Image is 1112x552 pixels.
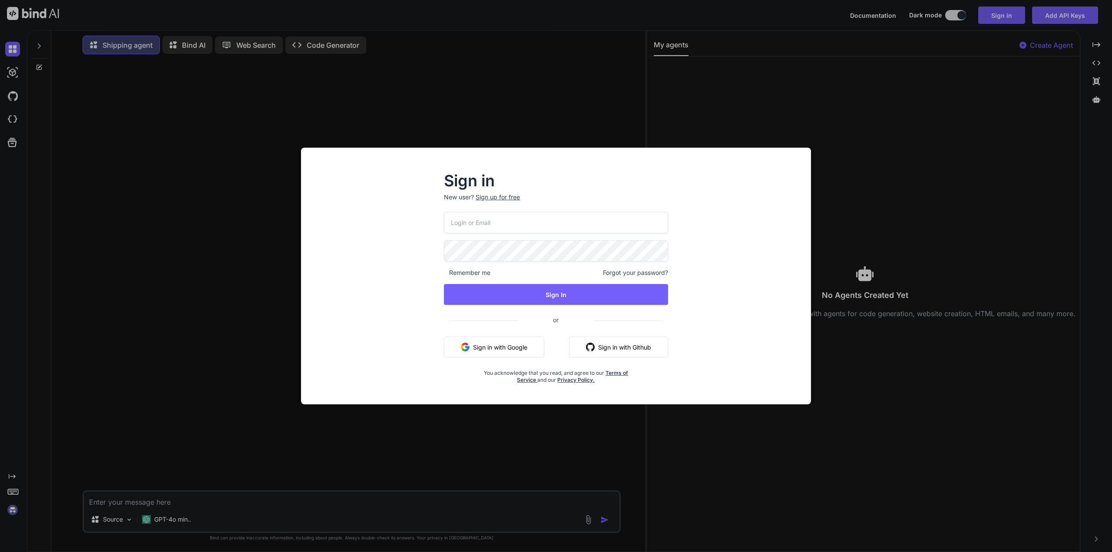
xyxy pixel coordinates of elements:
span: Remember me [444,268,490,277]
p: New user? [444,193,668,212]
button: Sign in with Google [444,337,544,357]
h2: Sign in [444,174,668,188]
span: or [518,309,593,331]
button: Sign In [444,284,668,305]
div: Sign up for free [476,193,520,202]
div: You acknowledge that you read, and agree to our and our [481,364,631,383]
a: Terms of Service [517,370,628,383]
input: Login or Email [444,212,668,233]
img: github [586,343,595,351]
button: Sign in with Github [569,337,668,357]
span: Forgot your password? [603,268,668,277]
img: google [461,343,470,351]
a: Privacy Policy. [557,377,595,383]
